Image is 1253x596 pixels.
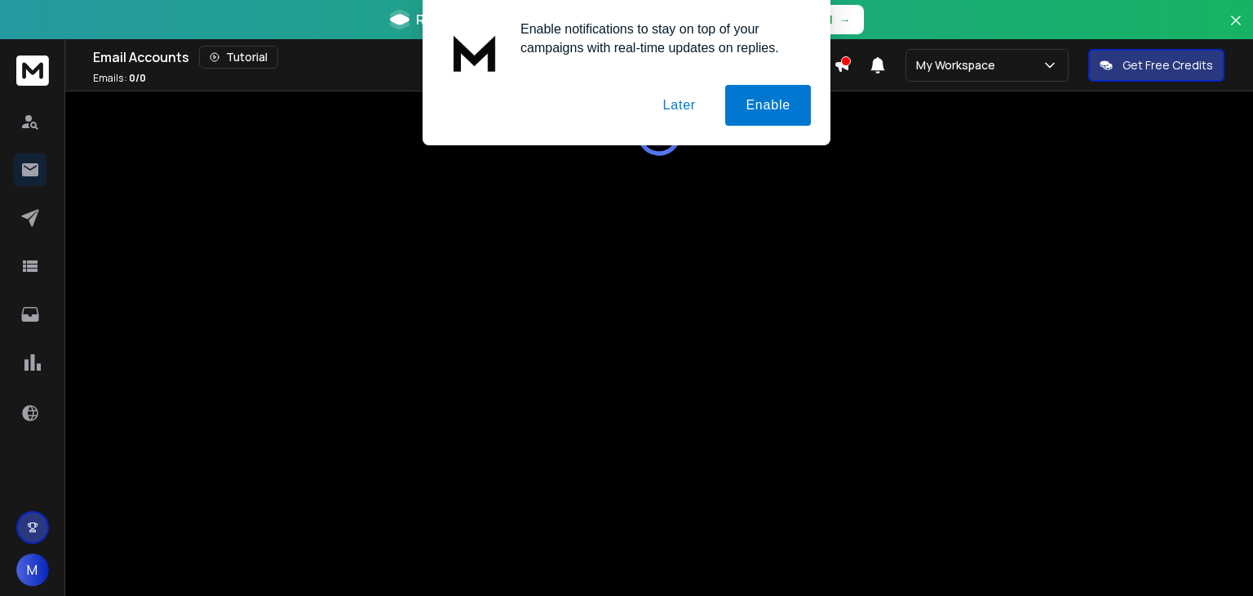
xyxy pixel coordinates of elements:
button: M [16,554,49,586]
button: Later [642,85,715,126]
img: notification icon [442,20,507,85]
div: Enable notifications to stay on top of your campaigns with real-time updates on replies. [507,20,811,57]
button: Enable [725,85,811,126]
